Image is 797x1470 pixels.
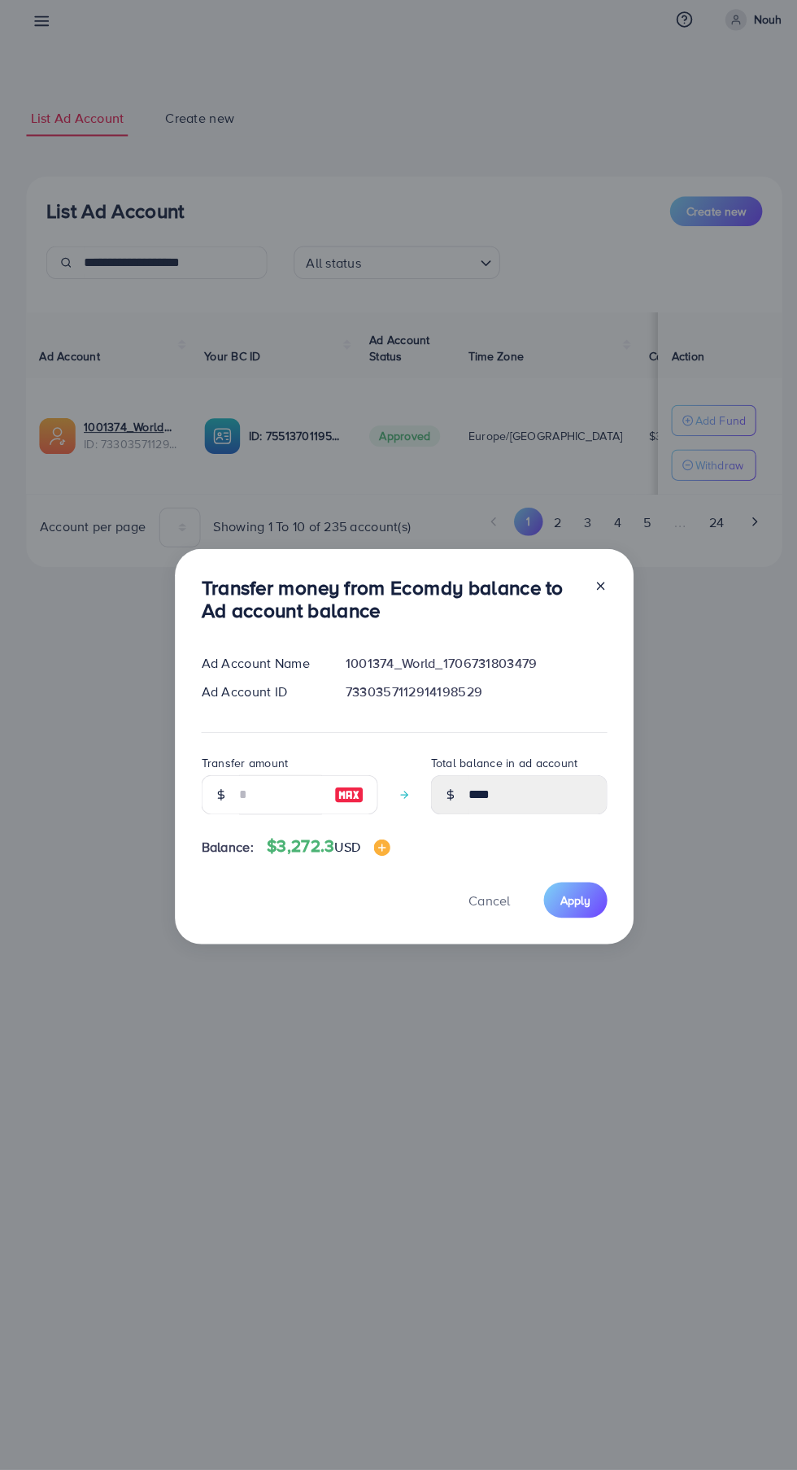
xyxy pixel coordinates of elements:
[263,845,385,866] h4: $3,272.3
[185,665,328,684] div: Ad Account Name
[328,694,612,713] div: 7330357112914198529
[462,900,503,918] span: Cancel
[185,694,328,713] div: Ad Account ID
[728,1397,785,1458] iframe: Chat
[329,795,359,814] img: image
[198,847,250,866] span: Balance:
[328,665,612,684] div: 1001374_World_1706731803479
[442,891,523,926] button: Cancel
[368,848,385,865] img: image
[198,588,573,635] h3: Transfer money from Ecomdy balance to Ad account balance
[536,891,599,926] button: Apply
[425,765,569,781] label: Total balance in ad account
[198,765,284,781] label: Transfer amount
[552,901,582,917] span: Apply
[330,847,355,865] span: USD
